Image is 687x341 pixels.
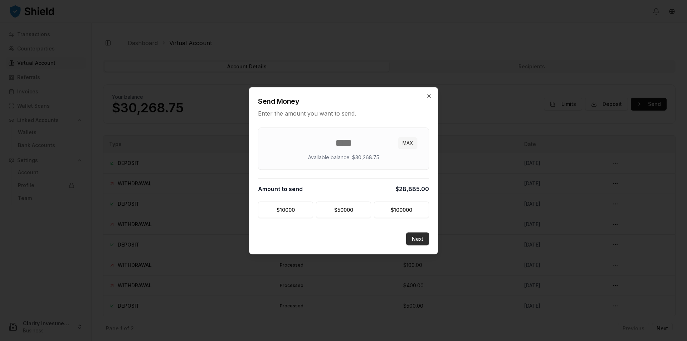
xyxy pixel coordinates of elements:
button: $10000 [258,201,313,218]
button: Next [406,232,429,245]
p: Enter the amount you want to send. [258,109,429,117]
button: MAX [398,137,417,148]
p: Available balance: $30,268.75 [308,154,379,161]
span: $28,885.00 [395,184,429,193]
span: Amount to send [258,184,303,193]
h2: Send Money [258,96,429,106]
button: $50000 [316,201,371,218]
button: $100000 [374,201,429,218]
